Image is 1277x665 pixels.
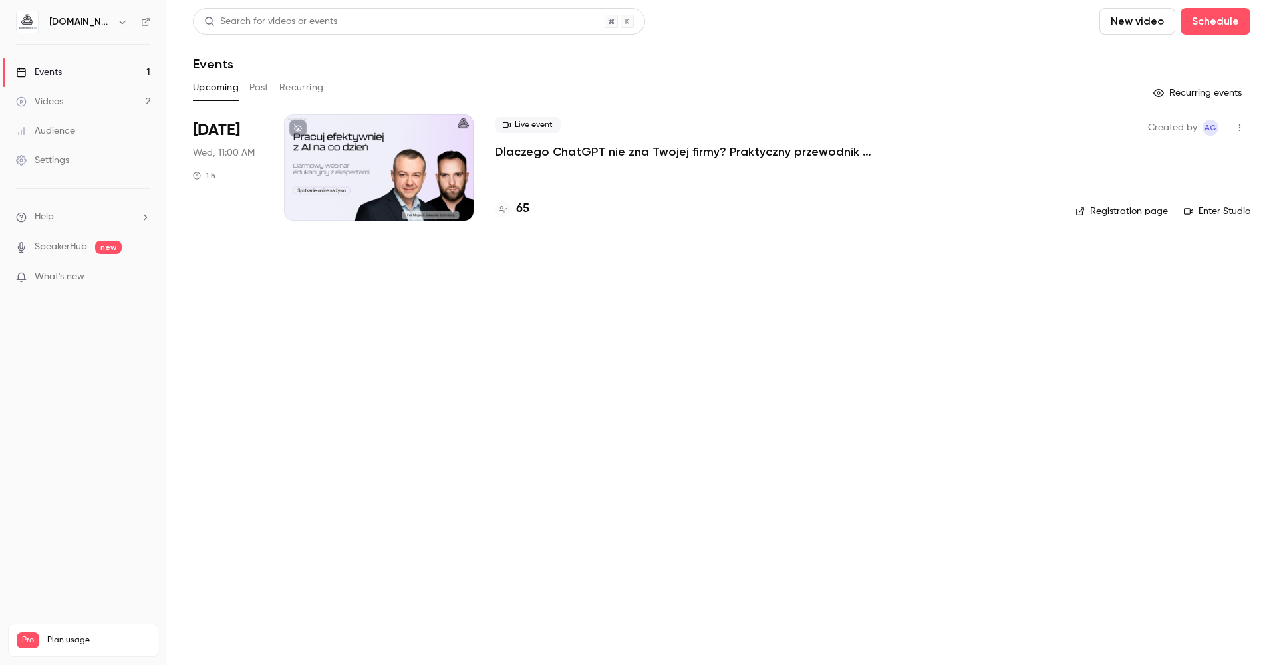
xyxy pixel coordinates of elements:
a: Enter Studio [1184,205,1250,218]
div: Videos [16,95,63,108]
button: New video [1099,8,1175,35]
h4: 65 [516,200,529,218]
a: Dlaczego ChatGPT nie zna Twojej firmy? Praktyczny przewodnik przygotowania wiedzy firmowej jako k... [495,144,894,160]
span: Plan usage [47,635,150,646]
span: Created by [1148,120,1197,136]
div: Settings [16,154,69,167]
span: Help [35,210,54,224]
a: Registration page [1075,205,1168,218]
div: Audience [16,124,75,138]
h6: [DOMAIN_NAME] [49,15,112,29]
div: Search for videos or events [204,15,337,29]
span: [DATE] [193,120,240,141]
span: Wed, 11:00 AM [193,146,255,160]
button: Recurring events [1147,82,1250,104]
div: Events [16,66,62,79]
span: Pro [17,632,39,648]
a: 65 [495,200,529,218]
span: Live event [495,117,561,133]
div: Aug 13 Wed, 11:00 AM (Europe/Warsaw) [193,114,263,221]
div: 1 h [193,170,215,181]
img: aigmented.io [17,11,38,33]
button: Schedule [1181,8,1250,35]
span: new [95,241,122,254]
a: SpeakerHub [35,240,87,254]
li: help-dropdown-opener [16,210,150,224]
span: Aleksandra Grabarska [1203,120,1218,136]
span: What's new [35,270,84,284]
h1: Events [193,56,233,72]
span: AG [1205,120,1216,136]
button: Upcoming [193,77,239,98]
button: Past [249,77,269,98]
button: Recurring [279,77,324,98]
